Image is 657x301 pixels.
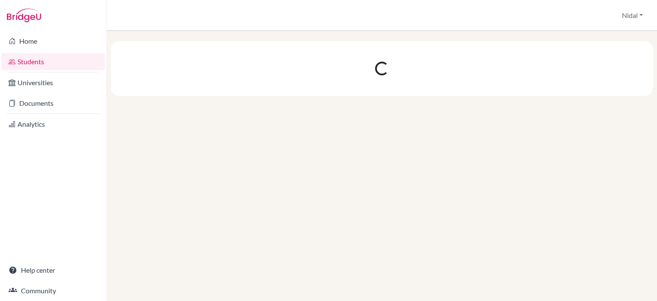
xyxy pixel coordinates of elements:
a: Universities [2,74,105,91]
a: Documents [2,95,105,112]
a: Students [2,53,105,70]
a: Home [2,33,105,50]
img: Bridge-U [7,9,41,22]
a: Analytics [2,116,105,133]
a: Help center [2,262,105,279]
a: Community [2,282,105,299]
button: Nidal [618,7,647,24]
